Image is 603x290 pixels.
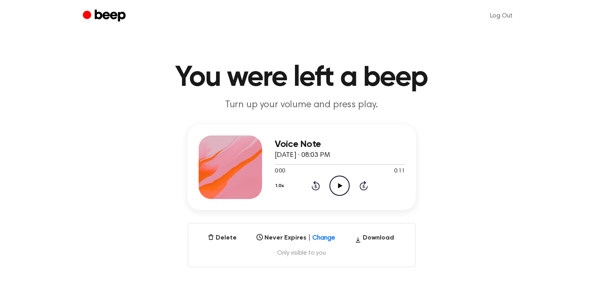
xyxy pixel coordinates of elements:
button: Delete [205,233,240,243]
span: 0:11 [394,167,404,176]
button: Download [352,233,397,246]
p: Turn up your volume and press play. [149,99,454,112]
a: Beep [83,8,128,24]
button: 1.0x [275,179,287,193]
h1: You were left a beep [99,64,505,92]
a: Log Out [482,6,521,25]
span: 0:00 [275,167,285,176]
span: [DATE] · 08:03 PM [275,152,330,159]
span: Only visible to you [198,249,406,257]
h3: Voice Note [275,139,405,150]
